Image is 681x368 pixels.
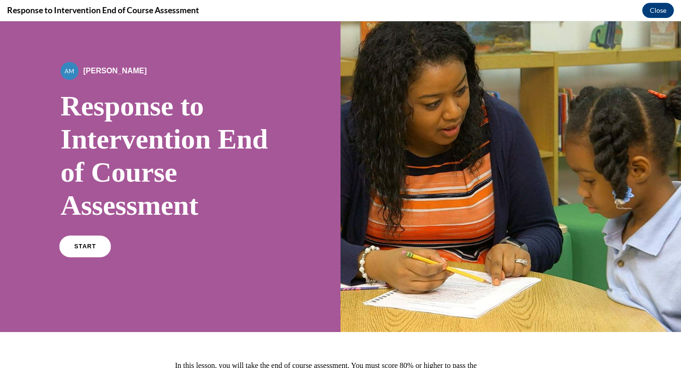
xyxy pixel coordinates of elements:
p: In this lesson, you will take the end of course assessment. You must score 80% or higher to pass ... [175,336,506,368]
h1: Response to Intervention End of Course Assessment [61,68,280,201]
button: Close [642,3,674,18]
h4: Response to Intervention End of Course Assessment [7,4,199,16]
a: START [59,214,111,236]
span: START [74,222,96,229]
span: [PERSON_NAME] [83,45,147,53]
